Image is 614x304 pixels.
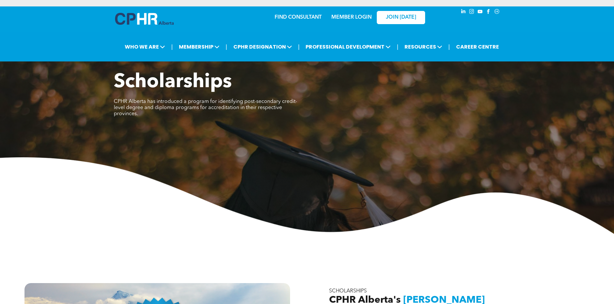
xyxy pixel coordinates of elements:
span: Scholarships [114,73,232,92]
span: SCHOLARSHIPS [329,289,367,294]
img: A blue and white logo for cp alberta [115,13,174,25]
span: MEMBERSHIP [177,41,221,53]
a: CAREER CENTRE [454,41,501,53]
li: | [171,40,173,53]
span: WHO WE ARE [123,41,167,53]
li: | [226,40,227,53]
a: youtube [477,8,484,17]
li: | [448,40,450,53]
span: JOIN [DATE] [386,14,416,21]
li: | [397,40,398,53]
a: instagram [468,8,475,17]
a: FIND CONSULTANT [275,15,322,20]
li: | [298,40,300,53]
a: MEMBER LOGIN [331,15,372,20]
span: CPHR DESIGNATION [231,41,294,53]
a: linkedin [460,8,467,17]
a: JOIN [DATE] [377,11,425,24]
span: CPHR Alberta has introduced a program for identifying post-secondary credit-level degree and dipl... [114,99,297,116]
a: facebook [485,8,492,17]
span: RESOURCES [403,41,444,53]
span: PROFESSIONAL DEVELOPMENT [304,41,393,53]
a: Social network [493,8,501,17]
